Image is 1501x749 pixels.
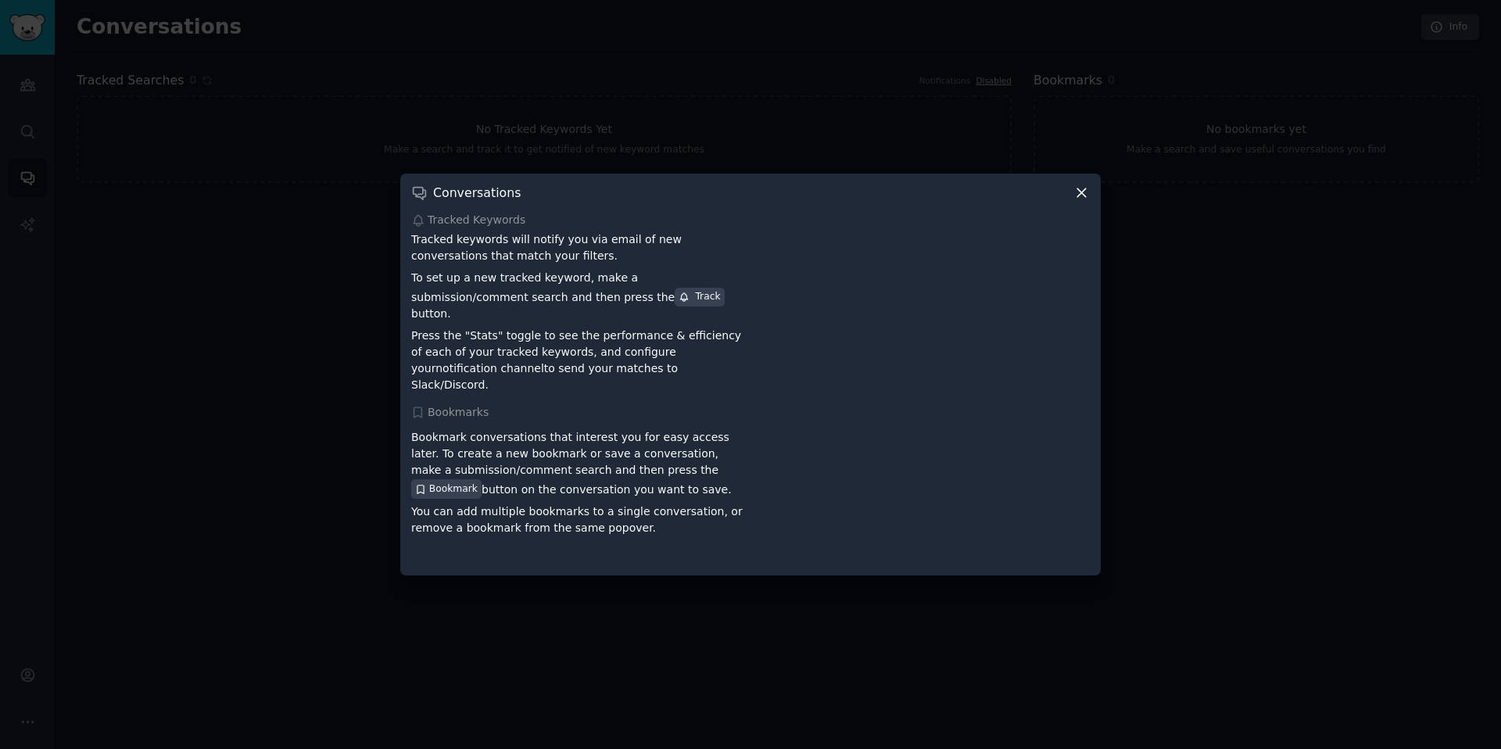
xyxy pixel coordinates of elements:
span: Bookmark [429,482,478,496]
div: Tracked Keywords [411,212,1090,228]
p: Tracked keywords will notify you via email of new conversations that match your filters. [411,231,745,264]
iframe: YouTube video player [756,424,1090,564]
div: Bookmarks [411,404,1090,421]
p: You can add multiple bookmarks to a single conversation, or remove a bookmark from the same popover. [411,504,745,536]
a: notification channel [435,362,544,374]
p: To set up a new tracked keyword, make a submission/comment search and then press the button. [411,270,745,322]
p: Press the "Stats" toggle to see the performance & efficiency of each of your tracked keywords, an... [411,328,745,393]
p: Bookmark conversations that interest you for easy access later. To create a new bookmark or save ... [411,429,745,498]
h3: Conversations [433,185,521,201]
iframe: YouTube video player [756,231,1090,372]
div: Track [679,290,720,304]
